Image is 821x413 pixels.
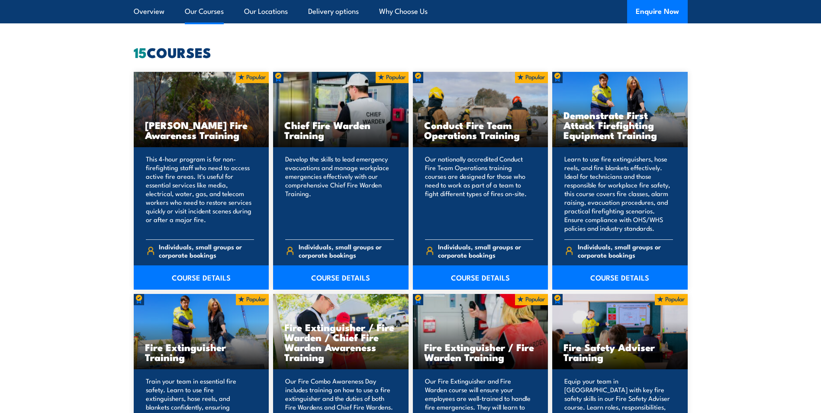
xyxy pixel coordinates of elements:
[134,46,688,58] h2: COURSES
[145,120,258,140] h3: [PERSON_NAME] Fire Awareness Training
[273,265,409,290] a: COURSE DETAILS
[578,242,673,259] span: Individuals, small groups or corporate bookings
[284,120,397,140] h3: Chief Fire Warden Training
[413,265,548,290] a: COURSE DETAILS
[438,242,533,259] span: Individuals, small groups or corporate bookings
[564,155,673,232] p: Learn to use fire extinguishers, hose reels, and fire blankets effectively. Ideal for technicians...
[299,242,394,259] span: Individuals, small groups or corporate bookings
[425,155,534,232] p: Our nationally accredited Conduct Fire Team Operations training courses are designed for those wh...
[134,41,147,63] strong: 15
[552,265,688,290] a: COURSE DETAILS
[424,120,537,140] h3: Conduct Fire Team Operations Training
[145,342,258,362] h3: Fire Extinguisher Training
[563,342,676,362] h3: Fire Safety Adviser Training
[284,322,397,362] h3: Fire Extinguisher / Fire Warden / Chief Fire Warden Awareness Training
[159,242,254,259] span: Individuals, small groups or corporate bookings
[424,342,537,362] h3: Fire Extinguisher / Fire Warden Training
[134,265,269,290] a: COURSE DETAILS
[285,155,394,232] p: Develop the skills to lead emergency evacuations and manage workplace emergencies effectively wit...
[146,155,254,232] p: This 4-hour program is for non-firefighting staff who need to access active fire areas. It's usef...
[563,110,676,140] h3: Demonstrate First Attack Firefighting Equipment Training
